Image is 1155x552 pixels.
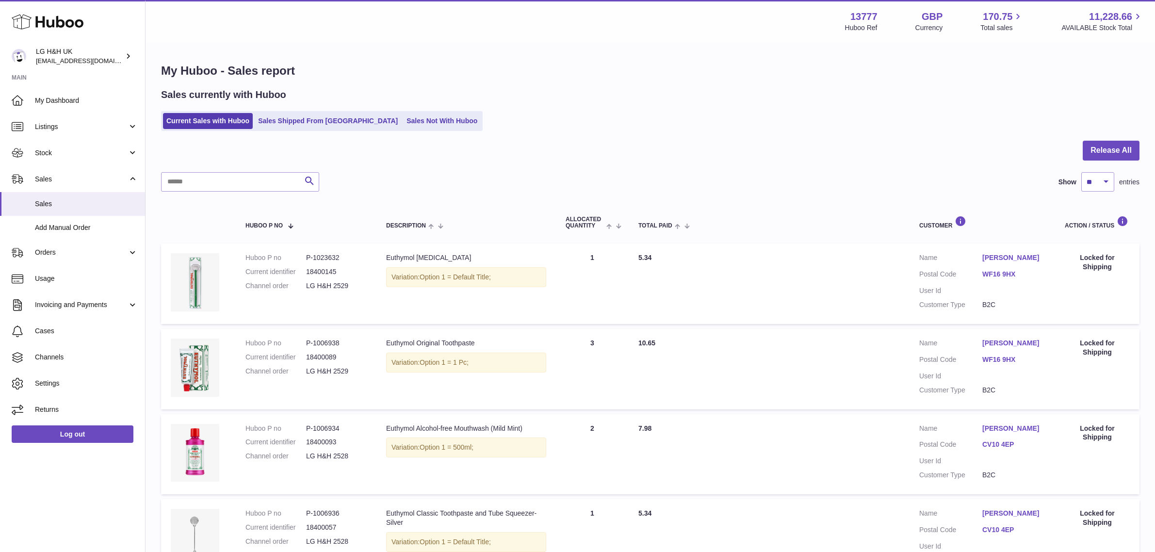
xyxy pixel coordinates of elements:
[1065,339,1130,357] div: Locked for Shipping
[919,372,982,381] dt: User Id
[638,424,651,432] span: 7.98
[982,300,1045,309] dd: B2C
[36,47,123,65] div: LG H&H UK
[420,273,491,281] span: Option 1 = Default Title;
[35,199,138,209] span: Sales
[386,424,546,433] div: Euthymol Alcohol-free Mouthwash (Mild Mint)
[171,424,219,482] img: Euthymol_Alcohol_Free_Mild_Mint_Mouthwash_500ml.webp
[306,523,367,532] dd: 18400057
[1083,141,1139,161] button: Release All
[922,10,943,23] strong: GBP
[556,329,629,409] td: 3
[245,537,306,546] dt: Channel order
[980,10,1024,32] a: 170.75 Total sales
[566,216,604,229] span: ALLOCATED Quantity
[306,353,367,362] dd: 18400089
[919,471,982,480] dt: Customer Type
[1061,23,1143,32] span: AVAILABLE Stock Total
[12,49,26,64] img: veechen@lghnh.co.uk
[36,57,143,65] span: [EMAIL_ADDRESS][DOMAIN_NAME]
[35,379,138,388] span: Settings
[845,23,878,32] div: Huboo Ref
[245,339,306,348] dt: Huboo P no
[1061,10,1143,32] a: 11,228.66 AVAILABLE Stock Total
[171,253,219,311] img: Euthymol_Tongue_Cleaner-Image-4.webp
[420,358,469,366] span: Option 1 = 1 Pc;
[306,267,367,276] dd: 18400145
[1065,216,1130,229] div: Action / Status
[919,456,982,466] dt: User Id
[919,286,982,295] dt: User Id
[980,23,1024,32] span: Total sales
[919,300,982,309] dt: Customer Type
[306,438,367,447] dd: 18400093
[1058,178,1076,187] label: Show
[919,386,982,395] dt: Customer Type
[35,175,128,184] span: Sales
[919,542,982,551] dt: User Id
[245,424,306,433] dt: Huboo P no
[983,10,1012,23] span: 170.75
[163,113,253,129] a: Current Sales with Huboo
[850,10,878,23] strong: 13777
[556,414,629,495] td: 2
[420,538,491,546] span: Option 1 = Default Title;
[306,281,367,291] dd: LG H&H 2529
[556,244,629,324] td: 1
[35,96,138,105] span: My Dashboard
[306,367,367,376] dd: LG H&H 2529
[915,23,943,32] div: Currency
[982,270,1045,279] a: WF16 9HX
[161,88,286,101] h2: Sales currently with Huboo
[35,148,128,158] span: Stock
[245,452,306,461] dt: Channel order
[306,537,367,546] dd: LG H&H 2528
[403,113,481,129] a: Sales Not With Huboo
[982,509,1045,518] a: [PERSON_NAME]
[245,253,306,262] dt: Huboo P no
[919,216,1045,229] div: Customer
[982,386,1045,395] dd: B2C
[35,223,138,232] span: Add Manual Order
[919,270,982,281] dt: Postal Code
[35,353,138,362] span: Channels
[386,223,426,229] span: Description
[1065,509,1130,527] div: Locked for Shipping
[1089,10,1132,23] span: 11,228.66
[306,424,367,433] dd: P-1006934
[245,267,306,276] dt: Current identifier
[919,525,982,537] dt: Postal Code
[35,248,128,257] span: Orders
[386,253,546,262] div: Euthymol [MEDICAL_DATA]
[982,424,1045,433] a: [PERSON_NAME]
[982,339,1045,348] a: [PERSON_NAME]
[245,438,306,447] dt: Current identifier
[386,339,546,348] div: Euthymol Original Toothpaste
[919,339,982,350] dt: Name
[919,253,982,265] dt: Name
[638,254,651,261] span: 5.34
[919,424,982,436] dt: Name
[420,443,473,451] span: Option 1 = 500ml;
[919,509,982,520] dt: Name
[35,122,128,131] span: Listings
[12,425,133,443] a: Log out
[245,353,306,362] dt: Current identifier
[161,63,1139,79] h1: My Huboo - Sales report
[1065,424,1130,442] div: Locked for Shipping
[982,525,1045,535] a: CV10 4EP
[255,113,401,129] a: Sales Shipped From [GEOGRAPHIC_DATA]
[171,339,219,397] img: Euthymol_Original_Toothpaste_Image-1.webp
[1065,253,1130,272] div: Locked for Shipping
[1119,178,1139,187] span: entries
[386,438,546,457] div: Variation:
[245,523,306,532] dt: Current identifier
[386,353,546,373] div: Variation:
[638,223,672,229] span: Total paid
[638,509,651,517] span: 5.34
[35,405,138,414] span: Returns
[245,509,306,518] dt: Huboo P no
[35,300,128,309] span: Invoicing and Payments
[919,440,982,452] dt: Postal Code
[386,267,546,287] div: Variation:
